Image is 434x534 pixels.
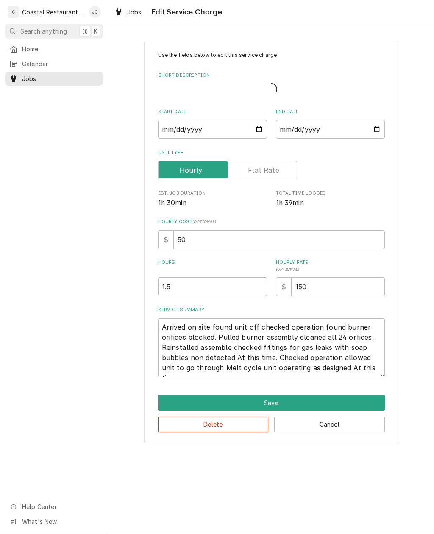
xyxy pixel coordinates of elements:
[158,218,385,249] div: Hourly Cost
[158,395,385,411] div: Button Group Row
[274,417,385,432] button: Cancel
[158,51,385,377] div: Line Item Create/Update Form
[276,109,385,115] label: End Date
[192,219,216,224] span: ( optional )
[89,6,101,18] div: James Gatton's Avatar
[158,109,267,115] label: Start Date
[22,45,99,53] span: Home
[94,27,97,36] span: K
[158,259,267,273] label: Hours
[276,199,304,207] span: 1h 39min
[22,517,98,526] span: What's New
[158,395,385,432] div: Button Group
[158,190,267,197] span: Est. Job Duration
[22,502,98,511] span: Help Center
[5,42,103,56] a: Home
[276,267,300,271] span: ( optional )
[22,8,84,17] div: Coastal Restaurant Repair
[8,6,19,18] div: C
[276,259,385,296] div: [object Object]
[276,190,385,197] span: Total Time Logged
[158,149,385,179] div: Unit Type
[5,72,103,86] a: Jobs
[276,277,292,296] div: $
[22,59,99,68] span: Calendar
[158,190,267,208] div: Est. Job Duration
[158,307,385,377] div: Service Summary
[158,218,385,225] label: Hourly Cost
[158,72,385,98] div: Short Description
[5,24,103,39] button: Search anything⌘K
[158,199,186,207] span: 1h 30min
[276,109,385,139] div: End Date
[127,8,142,17] span: Jobs
[89,6,101,18] div: JG
[158,120,267,139] input: yyyy-mm-dd
[22,74,99,83] span: Jobs
[158,51,385,59] p: Use the fields below to edit this service charge
[144,41,398,443] div: Line Item Create/Update
[158,230,174,249] div: $
[149,6,222,18] span: Edit Service Charge
[5,57,103,71] a: Calendar
[158,395,385,411] button: Save
[276,120,385,139] input: yyyy-mm-dd
[5,514,103,528] a: Go to What's New
[276,198,385,208] span: Total Time Logged
[158,318,385,377] textarea: Arrived on site found unit off checked operation found burner orifices blocked. Pulled burner ass...
[158,417,269,432] button: Delete
[158,109,267,139] div: Start Date
[158,149,385,156] label: Unit Type
[276,259,385,273] label: Hourly Rate
[158,72,385,79] label: Short Description
[5,500,103,514] a: Go to Help Center
[111,5,145,19] a: Jobs
[158,307,385,313] label: Service Summary
[158,198,267,208] span: Est. Job Duration
[276,190,385,208] div: Total Time Logged
[20,27,67,36] span: Search anything
[265,80,277,98] span: Loading...
[82,27,88,36] span: ⌘
[158,411,385,432] div: Button Group Row
[158,259,267,296] div: [object Object]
